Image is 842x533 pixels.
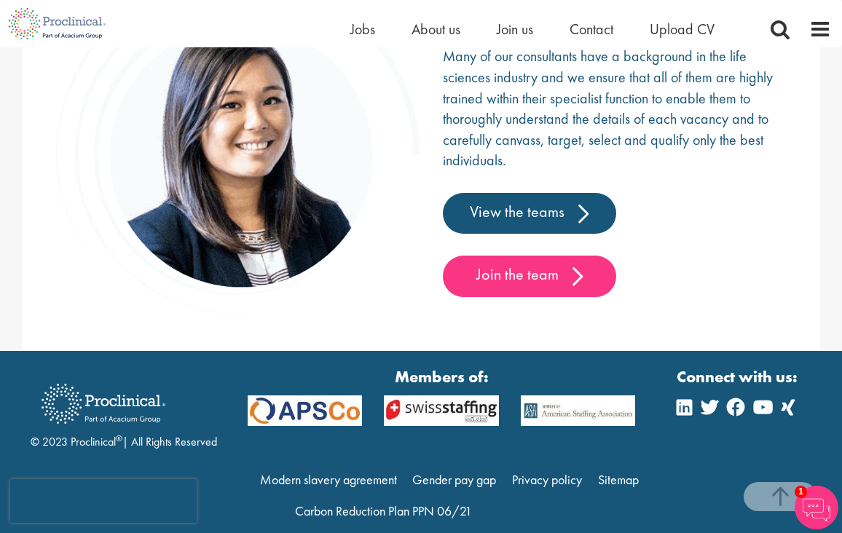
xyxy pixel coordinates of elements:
[443,46,787,296] div: Many of our consultants have a background in the life sciences industry and we ensure that all of...
[116,433,122,444] sup: ®
[373,395,510,426] img: APSCo
[295,502,472,519] a: Carbon Reduction Plan PPN 06/21
[31,373,217,451] div: © 2023 Proclinical | All Rights Reserved
[512,471,582,488] a: Privacy policy
[260,471,397,488] a: Modern slavery agreement
[677,366,800,388] strong: Connect with us:
[31,374,176,434] img: Proclinical Recruitment
[570,20,613,39] a: Contact
[412,20,460,39] a: About us
[237,395,374,426] img: APSCo
[412,471,496,488] a: Gender pay gap
[510,395,647,426] img: APSCo
[443,193,616,234] a: View the teams
[598,471,639,488] a: Sitemap
[350,20,375,39] a: Jobs
[248,366,636,388] strong: Members of:
[497,20,533,39] a: Join us
[10,479,197,523] iframe: reCAPTCHA
[443,256,616,296] a: Join the team
[795,486,838,529] img: Chatbot
[795,486,807,498] span: 1
[650,20,715,39] a: Upload CV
